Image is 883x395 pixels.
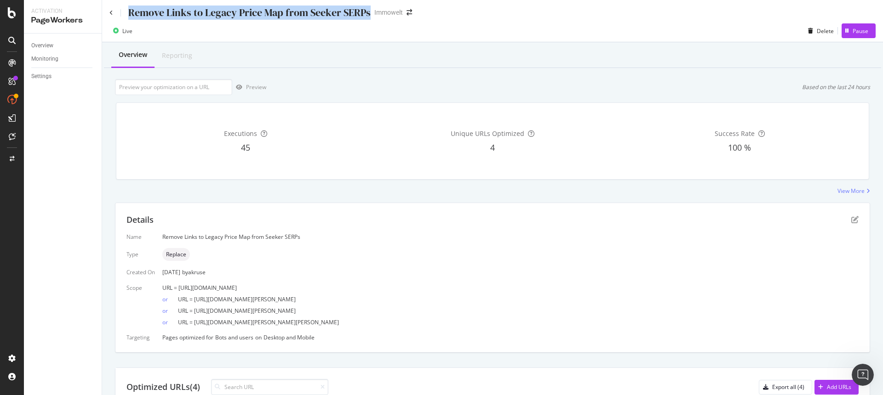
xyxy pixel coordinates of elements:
[264,333,315,341] div: Desktop and Mobile
[224,129,257,138] span: Executions
[122,27,132,35] div: Live
[211,379,328,395] input: Search URL
[241,142,250,153] span: 45
[852,364,874,386] iframe: Intercom live chat
[837,187,870,195] a: View More
[715,129,755,138] span: Success Rate
[162,233,859,241] div: Remove Links to Legacy Price Map from Seeker SERPs
[31,15,94,26] div: PageWorkers
[31,54,95,64] a: Monitoring
[126,333,155,341] div: Targeting
[232,80,266,95] button: Preview
[851,216,859,223] div: pen-to-square
[162,268,859,276] div: [DATE]
[126,381,200,393] div: Optimized URLs (4)
[31,72,95,81] a: Settings
[31,41,53,51] div: Overview
[837,187,865,195] div: View More
[162,318,178,326] div: or
[814,380,859,395] button: Add URLs
[817,27,834,35] div: Delete
[119,50,147,59] div: Overview
[162,51,192,60] div: Reporting
[126,284,155,292] div: Scope
[178,318,339,326] span: URL = [URL][DOMAIN_NAME][PERSON_NAME][PERSON_NAME]
[162,248,190,261] div: neutral label
[772,383,804,391] div: Export all (4)
[853,27,868,35] div: Pause
[374,8,403,17] div: Immowelt
[128,6,371,20] div: Remove Links to Legacy Price Map from Seeker SERPs
[451,129,524,138] span: Unique URLs Optimized
[490,142,495,153] span: 4
[802,83,870,91] div: Based on the last 24 hours
[162,307,178,315] div: or
[109,10,113,16] a: Click to go back
[31,72,52,81] div: Settings
[178,295,296,303] span: URL = [URL][DOMAIN_NAME][PERSON_NAME]
[126,250,155,258] div: Type
[182,268,206,276] div: by akruse
[827,383,851,391] div: Add URLs
[126,268,155,276] div: Created On
[407,9,412,16] div: arrow-right-arrow-left
[31,7,94,15] div: Activation
[115,79,232,95] input: Preview your optimization on a URL
[126,233,155,241] div: Name
[31,54,58,64] div: Monitoring
[804,23,834,38] button: Delete
[215,333,253,341] div: Bots and users
[126,214,154,226] div: Details
[728,142,751,153] span: 100 %
[162,295,178,303] div: or
[759,380,812,395] button: Export all (4)
[162,333,859,341] div: Pages optimized for on
[178,307,296,315] span: URL = [URL][DOMAIN_NAME][PERSON_NAME]
[166,252,186,257] span: Replace
[842,23,876,38] button: Pause
[162,284,237,292] span: URL = [URL][DOMAIN_NAME]
[246,83,266,91] div: Preview
[31,41,95,51] a: Overview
